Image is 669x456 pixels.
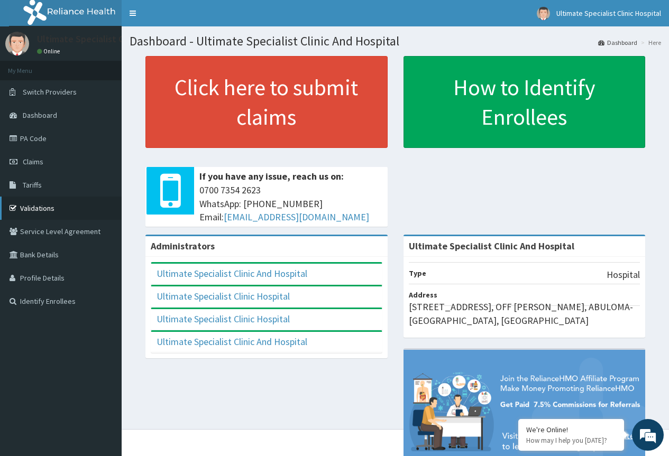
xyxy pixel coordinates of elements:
span: Dashboard [23,110,57,120]
b: If you have any issue, reach us on: [199,170,344,182]
span: Claims [23,157,43,166]
b: Address [409,290,437,300]
p: How may I help you today? [526,436,616,445]
a: Ultimate Specialist Clinic Hospital [157,313,290,325]
a: Click here to submit claims [145,56,388,148]
span: 0700 7354 2623 WhatsApp: [PHONE_NUMBER] Email: [199,183,382,224]
span: Tariffs [23,180,42,190]
span: Switch Providers [23,87,77,97]
li: Here [638,38,661,47]
a: Dashboard [598,38,637,47]
span: Ultimate Specialist Clinic Hospital [556,8,661,18]
p: Ultimate Specialist Clinic Hospital [37,34,178,44]
b: Administrators [151,240,215,252]
a: [EMAIL_ADDRESS][DOMAIN_NAME] [224,211,369,223]
a: Ultimate Specialist Clinic And Hospital [157,267,307,280]
h1: Dashboard - Ultimate Specialist Clinic And Hospital [130,34,661,48]
div: We're Online! [526,425,616,434]
p: [STREET_ADDRESS], OFF [PERSON_NAME], ABULOMA-[GEOGRAPHIC_DATA], [GEOGRAPHIC_DATA] [409,300,640,327]
img: User Image [537,7,550,20]
img: User Image [5,32,29,55]
a: Online [37,48,62,55]
a: How to Identify Enrollees [404,56,646,148]
a: Ultimate Specialist Clinic And Hospital [157,336,307,348]
p: Hospital [607,268,640,282]
strong: Ultimate Specialist Clinic And Hospital [409,240,574,252]
a: Ultimate Specialist Clinic Hospital [157,290,290,302]
b: Type [409,268,426,278]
